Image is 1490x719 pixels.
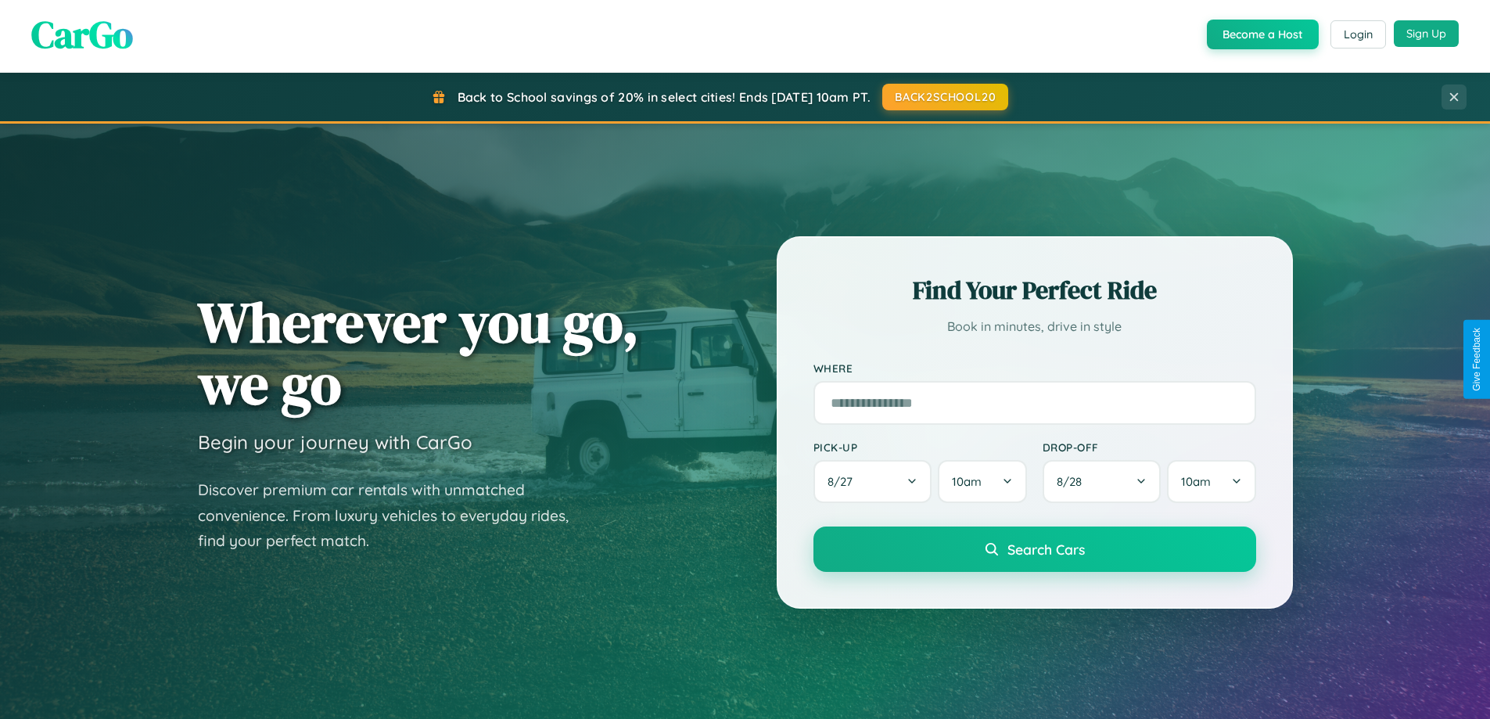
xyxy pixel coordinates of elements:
label: Where [813,361,1256,375]
label: Drop-off [1043,440,1256,454]
span: 8 / 27 [828,474,860,489]
span: CarGo [31,9,133,60]
h1: Wherever you go, we go [198,291,639,415]
span: 8 / 28 [1057,474,1090,489]
span: Back to School savings of 20% in select cities! Ends [DATE] 10am PT. [458,89,871,105]
h3: Begin your journey with CarGo [198,430,472,454]
span: 10am [952,474,982,489]
label: Pick-up [813,440,1027,454]
p: Book in minutes, drive in style [813,315,1256,338]
button: 8/28 [1043,460,1161,503]
h2: Find Your Perfect Ride [813,273,1256,307]
span: 10am [1181,474,1211,489]
button: Become a Host [1207,20,1319,49]
button: Login [1330,20,1386,49]
button: 10am [1167,460,1255,503]
button: 10am [938,460,1026,503]
button: BACK2SCHOOL20 [882,84,1008,110]
p: Discover premium car rentals with unmatched convenience. From luxury vehicles to everyday rides, ... [198,477,589,554]
button: Search Cars [813,527,1256,572]
button: 8/27 [813,460,932,503]
button: Sign Up [1394,20,1459,47]
div: Give Feedback [1471,328,1482,391]
span: Search Cars [1007,541,1085,558]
